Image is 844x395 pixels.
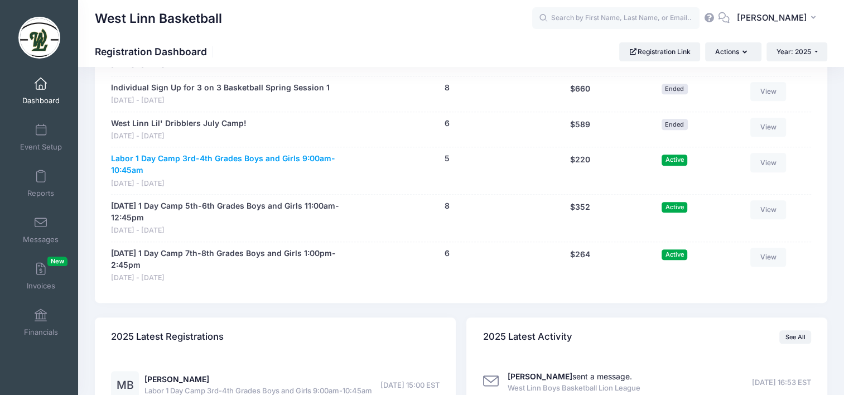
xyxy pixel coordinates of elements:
[531,82,629,106] div: $660
[750,118,786,137] a: View
[662,202,687,213] span: Active
[445,153,450,165] button: 5
[531,248,629,283] div: $264
[779,330,811,344] a: See All
[144,374,209,384] a: [PERSON_NAME]
[15,71,67,110] a: Dashboard
[777,47,811,56] span: Year: 2025
[27,189,54,198] span: Reports
[111,118,246,129] a: West Linn Lil' Dribblers July Camp!
[532,7,700,30] input: Search by First Name, Last Name, or Email...
[445,118,450,129] button: 6
[445,200,450,212] button: 8
[15,164,67,203] a: Reports
[531,153,629,189] div: $220
[47,257,67,266] span: New
[15,303,67,342] a: Financials
[752,377,811,388] span: [DATE] 16:53 EST
[15,118,67,157] a: Event Setup
[445,248,450,259] button: 6
[483,321,572,353] h4: 2025 Latest Activity
[730,6,827,31] button: [PERSON_NAME]
[662,155,687,165] span: Active
[111,248,358,271] a: [DATE] 1 Day Camp 7th-8th Grades Boys and Girls 1:00pm-2:45pm
[737,12,807,24] span: [PERSON_NAME]
[111,273,358,283] span: [DATE] - [DATE]
[23,235,59,244] span: Messages
[111,179,358,189] span: [DATE] - [DATE]
[24,327,58,337] span: Financials
[445,82,450,94] button: 8
[111,153,358,176] a: Labor 1 Day Camp 3rd-4th Grades Boys and Girls 9:00am-10:45am
[508,383,640,394] span: West Linn Boys Basketball Lion League
[508,372,632,381] a: [PERSON_NAME]sent a message.
[750,248,786,267] a: View
[18,17,60,59] img: West Linn Basketball
[111,95,330,106] span: [DATE] - [DATE]
[111,381,139,391] a: MB
[111,225,358,236] span: [DATE] - [DATE]
[111,82,330,94] a: Individual Sign Up for 3 on 3 Basketball Spring Session 1
[662,119,688,129] span: Ended
[508,372,572,381] strong: [PERSON_NAME]
[111,131,246,142] span: [DATE] - [DATE]
[750,200,786,219] a: View
[750,82,786,101] a: View
[662,84,688,94] span: Ended
[95,6,222,31] h1: West Linn Basketball
[95,46,216,57] h1: Registration Dashboard
[662,249,687,260] span: Active
[111,321,224,353] h4: 2025 Latest Registrations
[531,118,629,142] div: $589
[705,42,761,61] button: Actions
[20,142,62,152] span: Event Setup
[15,210,67,249] a: Messages
[750,153,786,172] a: View
[111,200,358,224] a: [DATE] 1 Day Camp 5th-6th Grades Boys and Girls 11:00am-12:45pm
[619,42,700,61] a: Registration Link
[15,257,67,296] a: InvoicesNew
[27,281,55,291] span: Invoices
[531,200,629,236] div: $352
[22,96,60,105] span: Dashboard
[766,42,827,61] button: Year: 2025
[380,380,440,391] span: [DATE] 15:00 EST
